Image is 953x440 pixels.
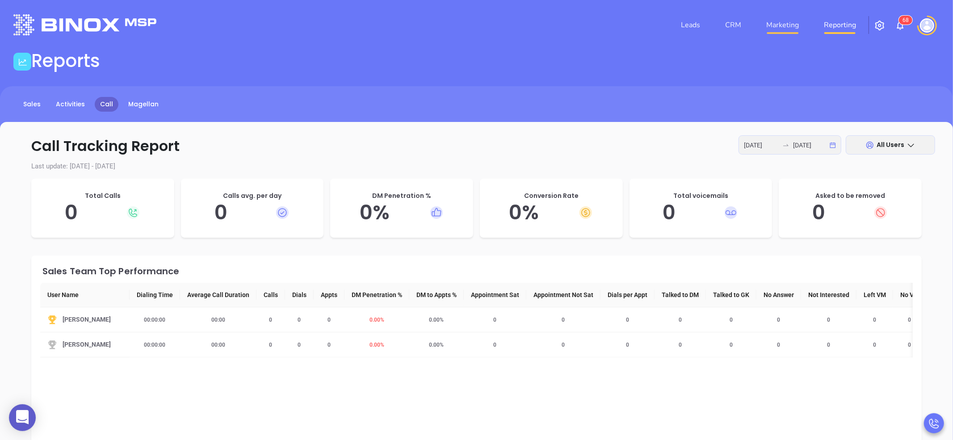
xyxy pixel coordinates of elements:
span: 00:00:00 [139,317,171,323]
th: Calls [256,283,285,307]
span: 0 [868,317,882,323]
a: Marketing [763,16,802,34]
span: 0 [621,317,634,323]
span: All Users [877,140,904,149]
th: Average Call Duration [180,283,256,307]
span: 0 [822,342,836,348]
span: 0 [724,317,738,323]
span: 00:00 [206,317,231,323]
span: 0 [772,317,786,323]
span: 8 [906,17,909,23]
span: 0.00 % [424,342,449,348]
th: Dials per Appt [600,283,655,307]
a: Magellan [123,97,164,112]
span: 0 [673,317,687,323]
th: Left VM [856,283,893,307]
th: Appts [314,283,344,307]
a: Reporting [820,16,860,34]
span: 0 [621,342,634,348]
span: 0 [903,317,917,323]
span: [PERSON_NAME] [63,339,111,350]
input: Start date [744,140,779,150]
img: Top-YuorZo0z.svg [47,315,57,325]
span: 0.00 % [364,317,390,323]
th: Talked to GK [706,283,756,307]
p: Call Tracking Report [18,135,935,157]
a: CRM [722,16,745,34]
a: Leads [677,16,704,34]
span: 0 [264,317,278,323]
a: Activities [50,97,90,112]
h5: 0 % [489,201,614,225]
span: 0 [322,317,336,323]
h1: Reports [31,50,100,71]
span: to [782,142,789,149]
span: 0 [557,317,571,323]
th: No VM [893,283,926,307]
span: 0 [772,342,786,348]
span: 0.00 % [364,342,390,348]
th: Dials [285,283,314,307]
span: 0 [264,342,278,348]
th: Not Interested [801,283,856,307]
img: user [920,18,934,33]
span: 0 [724,342,738,348]
p: DM Penetration % [339,191,464,201]
h5: 0 [190,201,315,225]
span: 00:00:00 [139,342,171,348]
th: DM to Appts % [409,283,464,307]
span: 0 [293,317,306,323]
p: Asked to be removed [788,191,913,201]
span: 0 [868,342,882,348]
span: 0 [557,342,571,348]
span: 0.00 % [424,317,449,323]
span: swap-right [782,142,789,149]
h5: 0 [788,201,913,225]
span: 0 [488,342,502,348]
img: iconNotification [895,20,906,31]
p: Last update: [DATE] - [DATE] [18,161,935,172]
div: Sales Team Top Performance [42,267,913,276]
span: [PERSON_NAME] [63,314,111,325]
span: 6 [903,17,906,23]
img: Second-C4a_wmiL.svg [47,340,57,350]
span: 0 [322,342,336,348]
span: 0 [293,342,306,348]
span: 00:00 [206,342,231,348]
sup: 68 [899,16,912,25]
h5: 0 % [339,201,464,225]
p: Conversion Rate [489,191,614,201]
p: Total Calls [40,191,165,201]
img: iconSetting [874,20,885,31]
th: Talked to DM [655,283,706,307]
input: End date [793,140,828,150]
th: Appointment Not Sat [526,283,600,307]
th: Appointment Sat [464,283,526,307]
h5: 0 [40,201,165,225]
a: Call [95,97,118,112]
th: DM Penetration % [344,283,409,307]
span: 0 [488,317,502,323]
p: Calls avg. per day [190,191,315,201]
span: 0 [822,317,836,323]
th: No Answer [756,283,801,307]
a: Sales [18,97,46,112]
span: 0 [903,342,917,348]
th: User Name [40,283,130,307]
th: Dialing Time [130,283,180,307]
h5: 0 [638,201,764,225]
img: logo [13,14,156,35]
span: 0 [673,342,687,348]
p: Total voicemails [638,191,764,201]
